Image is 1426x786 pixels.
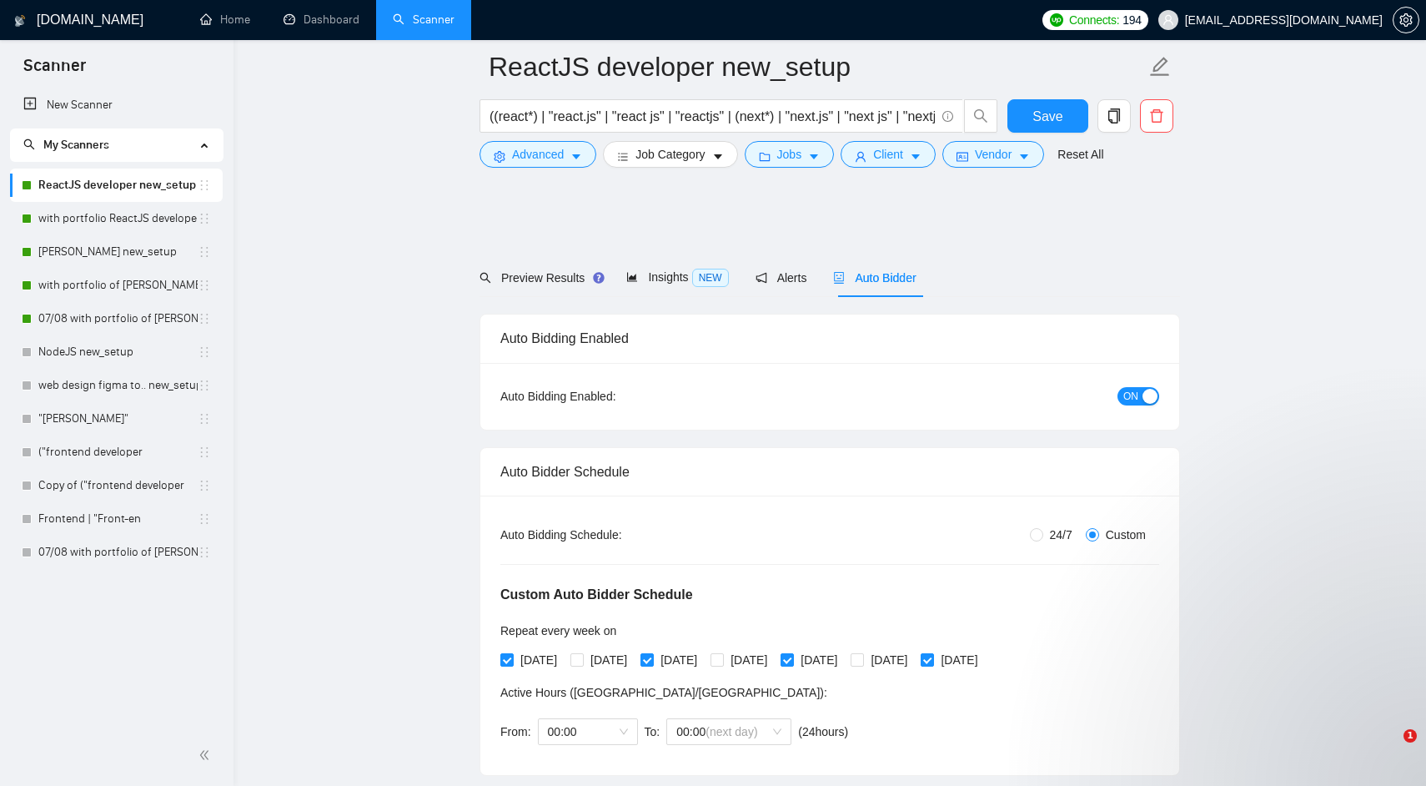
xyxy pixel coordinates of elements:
span: edit [1149,56,1171,78]
a: searchScanner [393,13,454,27]
span: Active Hours ( [GEOGRAPHIC_DATA]/[GEOGRAPHIC_DATA] ): [500,686,827,699]
a: [PERSON_NAME] new_setup [38,235,198,269]
img: upwork-logo.png [1050,13,1063,27]
span: caret-down [1018,150,1030,163]
button: search [964,99,997,133]
span: holder [198,312,211,325]
span: [DATE] [934,651,984,669]
iframe: Intercom live chat [1369,729,1409,769]
button: setting [1393,7,1419,33]
div: Auto Bidder Schedule [500,448,1159,496]
input: Search Freelance Jobs... [490,106,935,127]
span: holder [198,245,211,259]
button: userClientcaret-down [841,141,936,168]
span: Advanced [512,145,564,164]
span: ON [1123,387,1138,406]
span: [DATE] [794,651,844,669]
span: From: [500,725,531,738]
span: Auto Bidder [833,271,916,285]
span: (next day) [705,725,757,738]
span: user [1162,14,1174,26]
span: holder [198,345,211,359]
button: folderJobscaret-down [745,141,835,168]
span: Custom [1099,526,1152,544]
span: caret-down [570,150,582,163]
span: area-chart [626,271,638,283]
span: search [965,108,997,123]
span: 00:00 [548,719,628,744]
span: search [23,139,35,150]
input: Scanner name... [489,46,1146,88]
span: caret-down [808,150,820,163]
a: 07/08 with portfolio of [PERSON_NAME] new_setup [38,302,198,335]
span: holder [198,379,211,392]
span: robot [833,272,845,284]
span: 1 [1403,729,1417,743]
span: info-circle [942,111,953,122]
li: NodeJS new_setup [10,335,223,369]
button: barsJob Categorycaret-down [603,141,737,168]
button: delete [1140,99,1173,133]
span: 24/7 [1043,526,1079,544]
button: Save [1007,99,1088,133]
span: Save [1032,106,1062,127]
a: Frontend | "Front-en [38,502,198,536]
a: "[PERSON_NAME]" [38,402,198,436]
span: idcard [957,150,968,163]
span: holder [198,479,211,492]
span: setting [1393,13,1418,27]
span: Job Category [635,145,705,164]
span: [DATE] [864,651,914,669]
a: NodeJS new_setup [38,335,198,369]
span: [DATE] [584,651,634,669]
li: ReactJS developer new_setup [10,169,223,202]
span: Preview Results [480,271,600,285]
li: ("frontend developer [10,436,223,469]
span: NEW [692,269,729,287]
span: double-left [198,747,215,763]
span: 00:00 [676,719,781,744]
li: 07/08 with portfolio of MERN stack new_setup [10,536,223,569]
div: Tooltip anchor [591,270,606,285]
span: holder [198,446,211,459]
button: idcardVendorcaret-down [942,141,1044,168]
div: Auto Bidding Schedule: [500,526,720,544]
a: setting [1393,13,1419,27]
span: holder [198,412,211,426]
li: "MERN stack" [10,402,223,436]
span: Repeat every week on [500,624,616,637]
div: Auto Bidding Enabled [500,315,1159,362]
a: dashboardDashboard [284,13,359,27]
span: [DATE] [514,651,564,669]
span: folder [759,150,771,163]
a: homeHome [200,13,250,27]
span: holder [198,279,211,292]
a: ("frontend developer [38,436,198,469]
li: with portfolio of MERN stack new_setup [10,269,223,302]
span: copy [1098,108,1130,123]
a: ReactJS developer new_setup [38,169,198,202]
span: holder [198,212,211,225]
span: notification [756,272,767,284]
span: My Scanners [43,138,109,152]
span: search [480,272,491,284]
span: user [855,150,866,163]
span: holder [198,546,211,559]
a: web design figma to.. new_setup [38,369,198,402]
span: setting [494,150,505,163]
li: Copy of ("frontend developer [10,469,223,502]
a: 07/08 with portfolio of [PERSON_NAME] new_setup [38,536,198,569]
li: with portfolio ReactJS developer new_setup [10,202,223,235]
div: Auto Bidding Enabled: [500,387,720,406]
span: [DATE] [654,651,704,669]
li: New Scanner [10,88,223,122]
span: delete [1141,108,1172,123]
span: bars [617,150,629,163]
span: 194 [1122,11,1141,29]
a: New Scanner [23,88,209,122]
span: caret-down [712,150,724,163]
a: with portfolio ReactJS developer new_setup [38,202,198,235]
img: logo [14,8,26,34]
span: Connects: [1069,11,1119,29]
span: Vendor [975,145,1012,164]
